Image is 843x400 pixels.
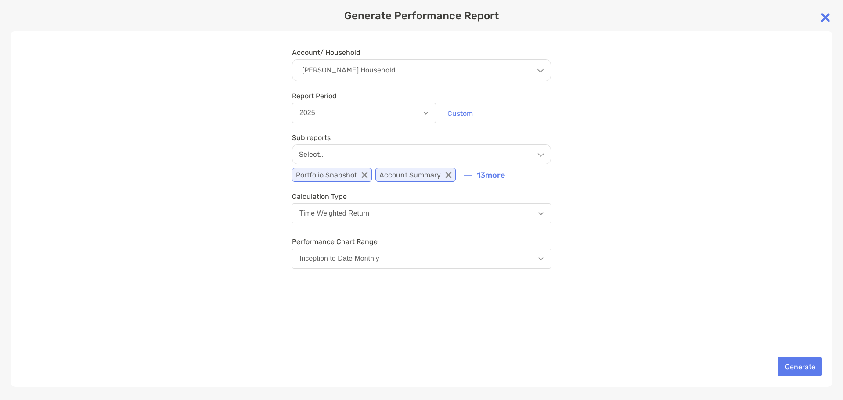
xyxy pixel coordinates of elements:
img: Open dropdown arrow [538,212,544,215]
img: Open dropdown arrow [423,112,429,115]
img: Open dropdown arrow [538,257,544,260]
p: Select... [299,150,325,159]
label: Sub reports [292,133,331,142]
div: Time Weighted Return [299,209,369,217]
p: [PERSON_NAME] Household [302,66,396,74]
span: Performance Chart Range [292,238,551,246]
button: Time Weighted Return [292,203,551,223]
div: 2025 [299,109,315,117]
img: close modal icon [817,9,834,26]
button: Custom [440,104,479,123]
div: Inception to Date Monthly [299,255,379,263]
img: icon plus [464,171,472,180]
label: Account/ Household [292,48,360,57]
p: 13 more [477,171,505,180]
button: Generate [778,357,822,376]
button: Inception to Date Monthly [292,249,551,269]
span: Calculation Type [292,192,551,201]
p: Account Summary [375,168,456,182]
p: Generate Performance Report [11,11,832,22]
span: Report Period [292,92,436,100]
button: 2025 [292,103,436,123]
p: Portfolio Snapshot [292,168,372,182]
